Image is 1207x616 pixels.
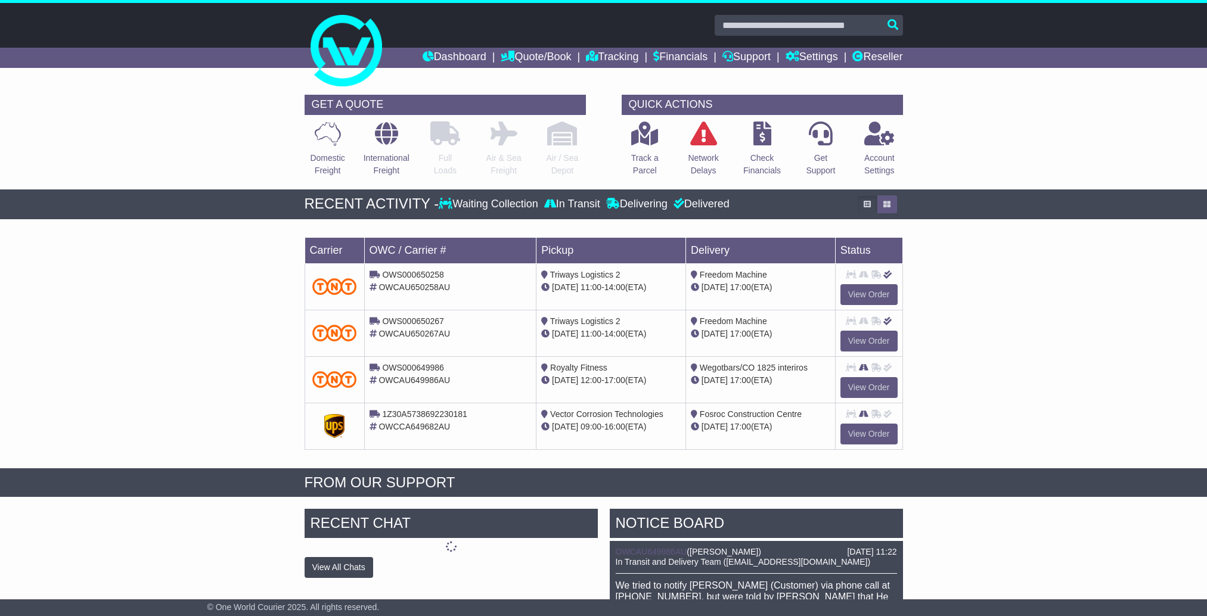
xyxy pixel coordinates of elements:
[541,198,603,211] div: In Transit
[685,237,835,263] td: Delivery
[691,281,830,294] div: (ETA)
[840,377,898,398] a: View Order
[550,270,620,279] span: Triways Logistics 2
[550,409,663,419] span: Vector Corrosion Technologies
[690,547,758,556] span: [PERSON_NAME]
[305,95,586,115] div: GET A QUOTE
[835,237,902,263] td: Status
[378,329,450,338] span: OWCAU650267AU
[806,152,835,177] p: Get Support
[604,329,625,338] span: 14:00
[378,375,450,385] span: OWCAU649986AU
[541,328,681,340] div: - (ETA)
[550,363,607,372] span: Royalty Fitness
[586,48,638,68] a: Tracking
[631,121,659,183] a: Track aParcel
[864,121,895,183] a: AccountSettings
[616,547,687,556] a: OWCAU649986AU
[840,284,898,305] a: View Order
[805,121,836,183] a: GetSupport
[541,281,681,294] div: - (ETA)
[552,282,578,292] span: [DATE]
[847,547,896,557] div: [DATE] 11:22
[305,474,903,491] div: FROM OUR SUPPORT
[616,557,871,567] span: In Transit and Delivery Team ([EMAIL_ADDRESS][DOMAIN_NAME])
[382,270,444,279] span: OWS000650258
[730,329,751,338] span: 17:00
[700,270,767,279] span: Freedom Machine
[743,121,781,183] a: CheckFinancials
[207,602,380,612] span: © One World Courier 2025. All rights reserved.
[552,422,578,431] span: [DATE]
[700,316,767,326] span: Freedom Machine
[730,282,751,292] span: 17:00
[604,375,625,385] span: 17:00
[541,421,681,433] div: - (ETA)
[702,375,728,385] span: [DATE]
[581,329,601,338] span: 11:00
[547,152,579,177] p: Air / Sea Depot
[305,195,439,213] div: RECENT ACTIVITY -
[610,509,903,541] div: NOTICE BOARD
[622,95,903,115] div: QUICK ACTIONS
[382,363,444,372] span: OWS000649986
[501,48,571,68] a: Quote/Book
[324,414,345,438] img: GetCarrierServiceDarkLogo
[671,198,730,211] div: Delivered
[536,237,686,263] td: Pickup
[305,509,598,541] div: RECENT CHAT
[691,374,830,387] div: (ETA)
[430,152,460,177] p: Full Loads
[700,409,802,419] span: Fosroc Construction Centre
[541,374,681,387] div: - (ETA)
[382,316,444,326] span: OWS000650267
[581,375,601,385] span: 12:00
[730,422,751,431] span: 17:00
[631,152,659,177] p: Track a Parcel
[305,237,364,263] td: Carrier
[702,422,728,431] span: [DATE]
[310,152,345,177] p: Domestic Freight
[312,371,357,387] img: TNT_Domestic.png
[687,121,719,183] a: NetworkDelays
[363,121,410,183] a: InternationalFreight
[604,422,625,431] span: 16:00
[702,329,728,338] span: [DATE]
[688,152,718,177] p: Network Delays
[364,237,536,263] td: OWC / Carrier #
[840,424,898,444] a: View Order
[603,198,671,211] div: Delivering
[653,48,708,68] a: Financials
[691,328,830,340] div: (ETA)
[852,48,902,68] a: Reseller
[312,278,357,294] img: TNT_Domestic.png
[702,282,728,292] span: [DATE]
[743,152,781,177] p: Check Financials
[552,375,578,385] span: [DATE]
[305,557,373,578] button: View All Chats
[364,152,409,177] p: International Freight
[309,121,345,183] a: DomesticFreight
[691,421,830,433] div: (ETA)
[486,152,522,177] p: Air & Sea Freight
[423,48,486,68] a: Dashboard
[552,329,578,338] span: [DATE]
[550,316,620,326] span: Triways Logistics 2
[439,198,541,211] div: Waiting Collection
[722,48,771,68] a: Support
[730,375,751,385] span: 17:00
[840,331,898,351] a: View Order
[786,48,838,68] a: Settings
[616,547,897,557] div: ( )
[382,409,467,419] span: 1Z30A5738692230181
[312,325,357,341] img: TNT_Domestic.png
[378,422,450,431] span: OWCCA649682AU
[581,282,601,292] span: 11:00
[581,422,601,431] span: 09:00
[604,282,625,292] span: 14:00
[864,152,895,177] p: Account Settings
[378,282,450,292] span: OWCAU650258AU
[700,363,808,372] span: Wegotbars/CO 1825 interiros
